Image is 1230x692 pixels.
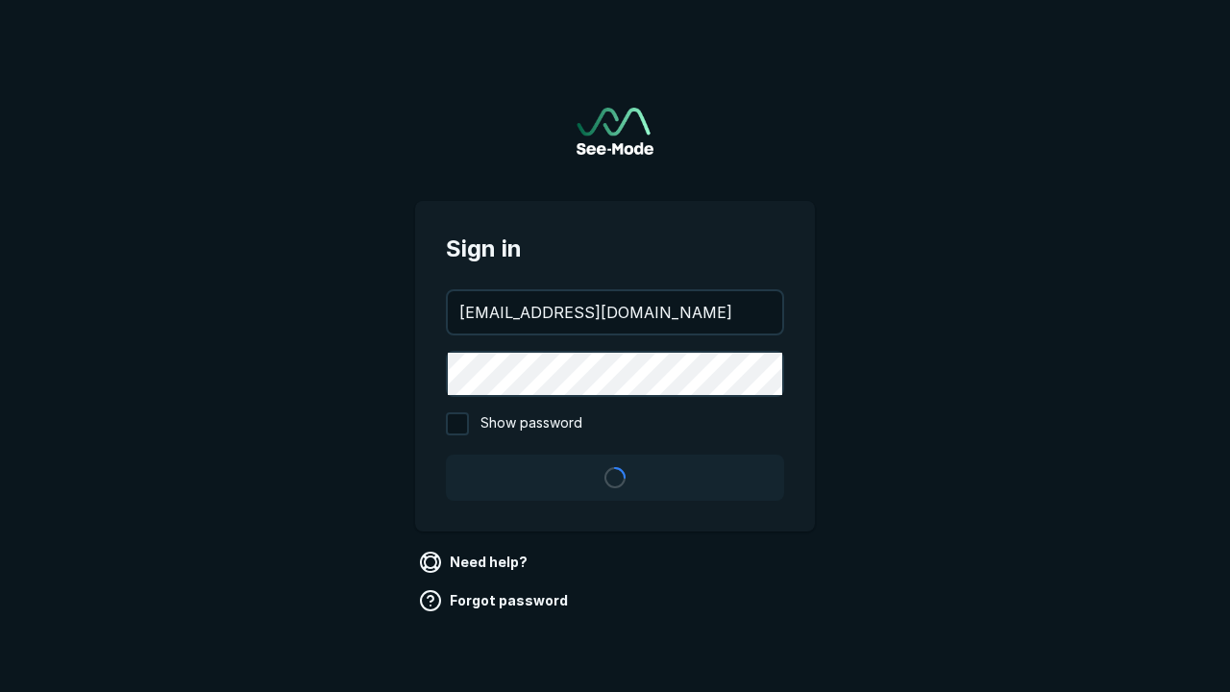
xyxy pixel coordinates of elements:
a: Go to sign in [577,108,653,155]
a: Forgot password [415,585,576,616]
span: Show password [480,412,582,435]
input: your@email.com [448,291,782,334]
span: Sign in [446,232,784,266]
a: Need help? [415,547,535,578]
img: See-Mode Logo [577,108,653,155]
